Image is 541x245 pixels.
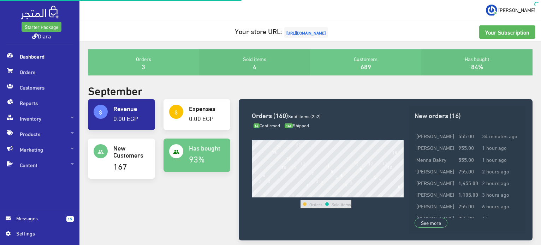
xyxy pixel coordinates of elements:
[415,189,457,200] td: [PERSON_NAME]
[97,149,104,155] i: people
[6,95,74,111] span: Reports
[349,192,354,197] div: 20
[361,60,371,72] a: 689
[378,192,383,197] div: 26
[32,31,51,41] a: Diara
[285,123,293,129] span: 144
[415,218,447,228] a: See more
[284,27,328,38] span: [URL][DOMAIN_NAME]
[498,5,535,14] span: [PERSON_NAME]
[273,192,275,197] div: 4
[6,126,74,142] span: Products
[480,177,520,189] td: 2 hours ago
[309,200,323,208] td: Orders
[415,142,457,153] td: [PERSON_NAME]
[6,111,74,126] span: Inventory
[480,165,520,177] td: 2 hours ago
[479,25,535,39] a: Your Subscription
[199,49,310,75] div: Sold items
[66,216,74,222] span: 15
[310,49,421,75] div: Customers
[471,60,483,72] a: 84%
[6,214,74,229] a: 15 Messages
[189,144,225,151] h4: Has bought
[339,192,344,197] div: 18
[415,112,520,118] h3: New orders (16)
[88,49,199,75] div: Orders
[283,192,285,197] div: 6
[480,130,520,142] td: 34 minutes ago
[16,214,61,222] span: Messages
[421,49,533,75] div: Has bought
[113,144,149,158] h4: New Customers
[288,112,321,120] span: Sold items (252)
[6,157,74,173] span: Content
[486,5,497,16] img: ...
[358,192,363,197] div: 22
[368,192,373,197] div: 24
[458,190,478,198] strong: 1,105.00
[458,132,474,140] strong: 555.00
[329,192,334,197] div: 16
[142,60,145,72] a: 3
[480,212,520,223] td: 6 hours ago
[6,229,74,241] a: Settings
[6,49,74,64] span: Dashboard
[189,112,214,124] a: 0.00 EGP
[415,153,457,165] td: Menna Bakry
[173,149,179,155] i: people
[88,84,143,96] h2: September
[458,202,474,210] strong: 755.00
[6,142,74,157] span: Marketing
[415,212,457,223] td: [PERSON_NAME]
[113,112,138,124] a: 0.00 EGP
[458,214,474,222] strong: 755.00
[22,22,61,32] a: Starter Package
[486,4,535,16] a: ... [PERSON_NAME]
[6,80,74,95] span: Customers
[331,200,351,208] td: Sold items
[387,192,392,197] div: 28
[285,121,309,129] span: Shipped
[458,167,474,175] strong: 755.00
[292,192,295,197] div: 8
[397,192,402,197] div: 30
[263,192,266,197] div: 2
[97,109,104,116] i: attach_money
[480,153,520,165] td: 1 hour ago
[189,105,225,112] h4: Expenses
[415,130,457,142] td: [PERSON_NAME]
[458,155,474,163] strong: 555.00
[415,177,457,189] td: [PERSON_NAME]
[173,109,179,116] i: attach_money
[254,121,280,129] span: Confirmed
[458,179,478,186] strong: 1,455.00
[254,123,260,129] span: 16
[480,142,520,153] td: 1 hour ago
[415,165,457,177] td: [PERSON_NAME]
[415,200,457,212] td: [PERSON_NAME]
[480,200,520,212] td: 6 hours ago
[252,112,404,118] h3: Orders (160)
[458,143,474,151] strong: 955.00
[113,105,149,112] h4: Revenue
[480,189,520,200] td: 3 hours ago
[310,192,315,197] div: 12
[301,192,305,197] div: 10
[235,24,329,37] a: Your store URL:[URL][DOMAIN_NAME]
[16,229,68,237] span: Settings
[6,64,74,80] span: Orders
[189,151,205,166] a: 93%
[320,192,325,197] div: 14
[113,158,127,173] a: 167
[21,6,59,19] img: .
[253,60,256,72] a: 4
